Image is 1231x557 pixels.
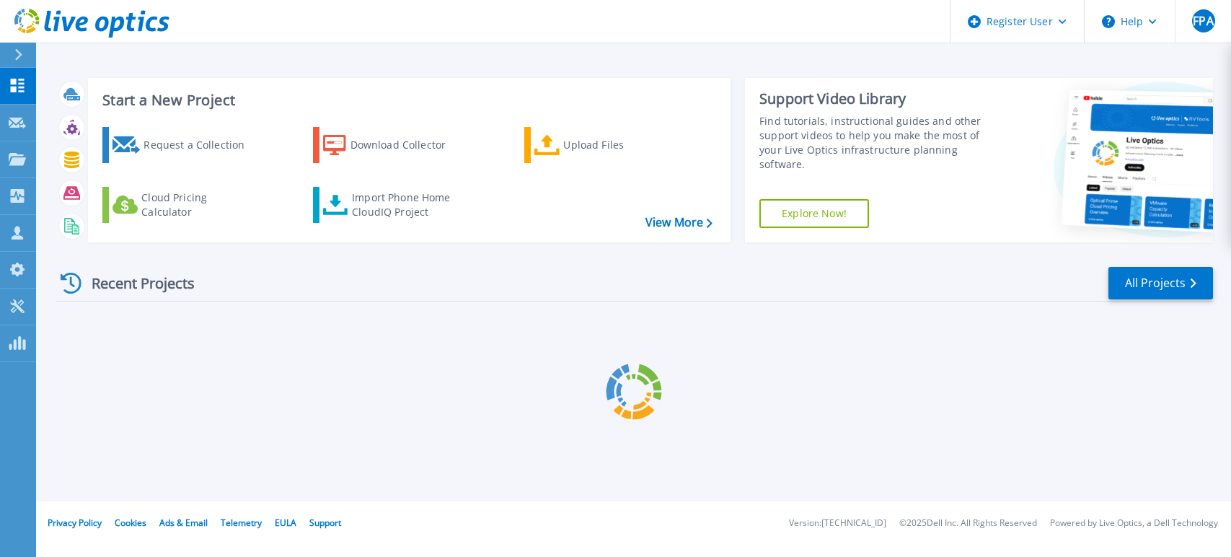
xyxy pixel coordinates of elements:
[159,517,208,529] a: Ads & Email
[313,127,474,163] a: Download Collector
[221,517,262,529] a: Telemetry
[56,266,214,301] div: Recent Projects
[275,517,296,529] a: EULA
[141,190,257,219] div: Cloud Pricing Calculator
[350,131,466,159] div: Download Collector
[352,190,464,219] div: Import Phone Home CloudIQ Project
[1050,519,1218,528] li: Powered by Live Optics, a Dell Technology
[759,114,996,172] div: Find tutorials, instructional guides and other support videos to help you make the most of your L...
[759,199,869,228] a: Explore Now!
[759,89,996,108] div: Support Video Library
[1108,267,1213,299] a: All Projects
[789,519,886,528] li: Version: [TECHNICAL_ID]
[115,517,146,529] a: Cookies
[102,187,263,223] a: Cloud Pricing Calculator
[102,127,263,163] a: Request a Collection
[144,131,259,159] div: Request a Collection
[48,517,102,529] a: Privacy Policy
[1193,15,1213,27] span: FPA
[102,92,712,108] h3: Start a New Project
[309,517,341,529] a: Support
[899,519,1037,528] li: © 2025 Dell Inc. All Rights Reserved
[563,131,679,159] div: Upload Files
[645,216,712,229] a: View More
[524,127,685,163] a: Upload Files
